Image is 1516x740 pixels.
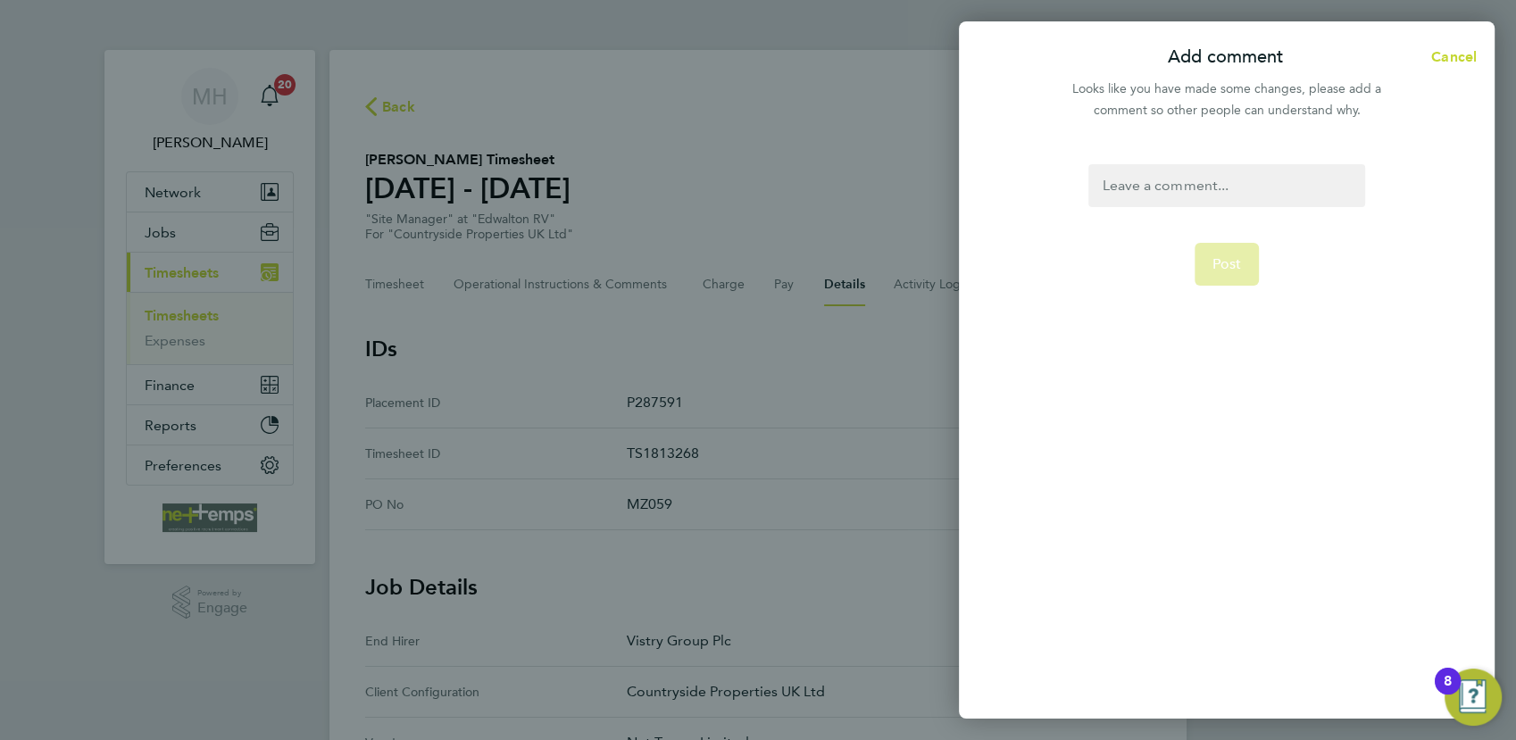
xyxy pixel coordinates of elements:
[1445,669,1502,726] button: Open Resource Center, 8 new notifications
[1168,45,1283,70] p: Add comment
[1062,79,1391,121] div: Looks like you have made some changes, please add a comment so other people can understand why.
[1444,681,1452,704] div: 8
[1403,39,1495,75] button: Cancel
[1426,48,1477,65] span: Cancel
